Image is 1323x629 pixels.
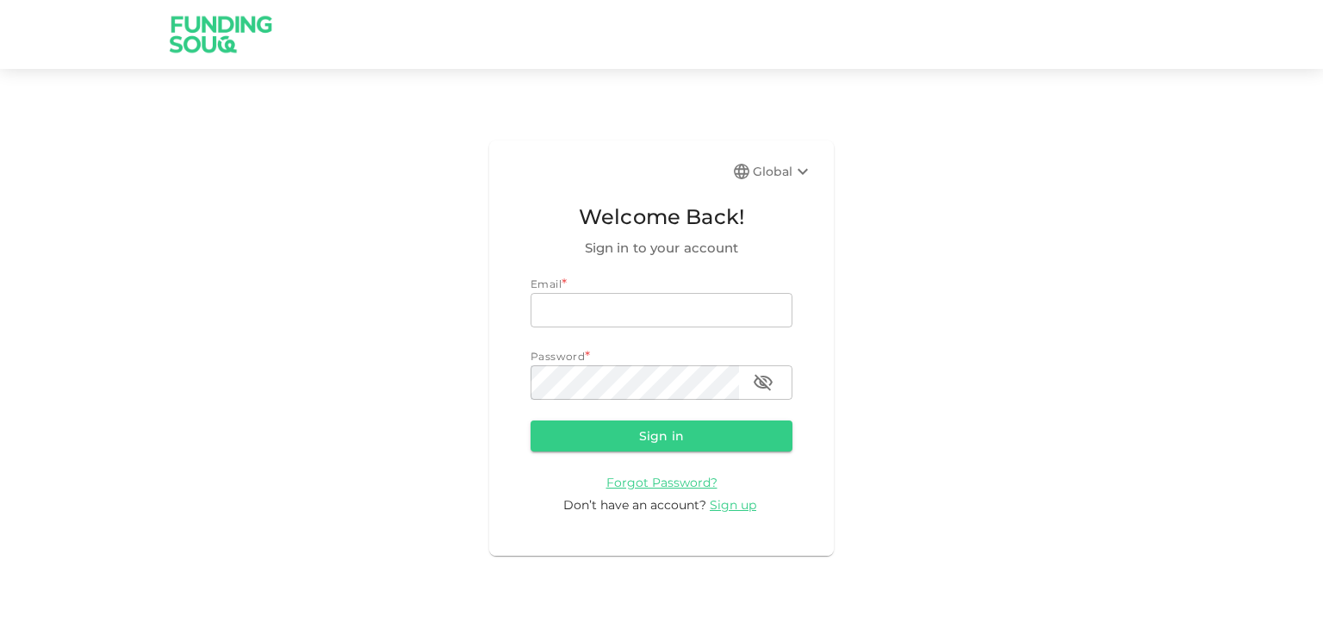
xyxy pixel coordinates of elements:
[710,497,756,513] span: Sign up
[531,350,585,363] span: Password
[531,420,792,452] button: Sign in
[606,475,717,490] span: Forgot Password?
[753,161,813,182] div: Global
[531,365,739,400] input: password
[563,497,706,513] span: Don’t have an account?
[531,293,792,327] input: email
[606,474,717,490] a: Forgot Password?
[531,277,562,290] span: Email
[531,238,792,258] span: Sign in to your account
[531,201,792,234] span: Welcome Back!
